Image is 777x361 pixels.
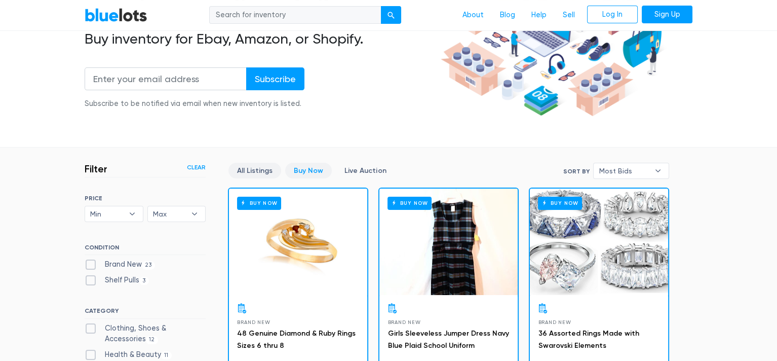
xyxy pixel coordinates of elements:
span: Most Bids [599,163,649,178]
a: Blog [492,6,523,25]
input: Subscribe [246,67,304,90]
h6: PRICE [85,195,206,202]
a: 36 Assorted Rings Made with Swarovski Elements [538,329,639,350]
div: Subscribe to be notified via email when new inventory is listed. [85,98,304,110]
span: 12 [146,336,158,344]
h6: Buy Now [538,197,582,209]
label: Health & Beauty [85,349,172,360]
b: ▾ [184,206,205,222]
a: Girls Sleeveless Jumper Dress Navy Blue Plaid School Uniform [387,329,509,350]
span: Min [90,206,124,222]
label: Sort By [563,167,589,176]
input: Search for inventory [209,6,381,24]
h6: CATEGORY [85,307,206,318]
a: Buy Now [285,163,332,178]
a: Sell [555,6,583,25]
a: About [454,6,492,25]
span: 3 [139,277,149,285]
a: Clear [187,163,206,172]
span: 23 [142,261,155,269]
span: Max [153,206,186,222]
h6: CONDITION [85,244,206,255]
a: Buy Now [379,189,518,295]
span: Brand New [387,319,420,325]
a: 48 Genuine Diamond & Ruby Rings Sizes 6 thru 8 [237,329,356,350]
span: Brand New [538,319,571,325]
b: ▾ [122,206,143,222]
span: 11 [161,351,172,359]
a: Buy Now [530,189,668,295]
a: Log In [587,6,638,24]
label: Clothing, Shoes & Accessories [85,323,206,345]
h6: Buy Now [387,197,432,209]
a: Help [523,6,555,25]
label: Shelf Pulls [85,275,149,286]
label: Brand New [85,259,155,270]
b: ▾ [647,163,669,178]
input: Enter your email address [85,67,247,90]
h2: Buy inventory for Ebay, Amazon, or Shopify. [85,30,437,48]
a: BlueLots [85,8,147,22]
h6: Buy Now [237,197,281,209]
h3: Filter [85,163,107,175]
a: Buy Now [229,189,367,295]
span: Brand New [237,319,270,325]
a: Sign Up [642,6,692,24]
a: All Listings [228,163,281,178]
a: Live Auction [336,163,395,178]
